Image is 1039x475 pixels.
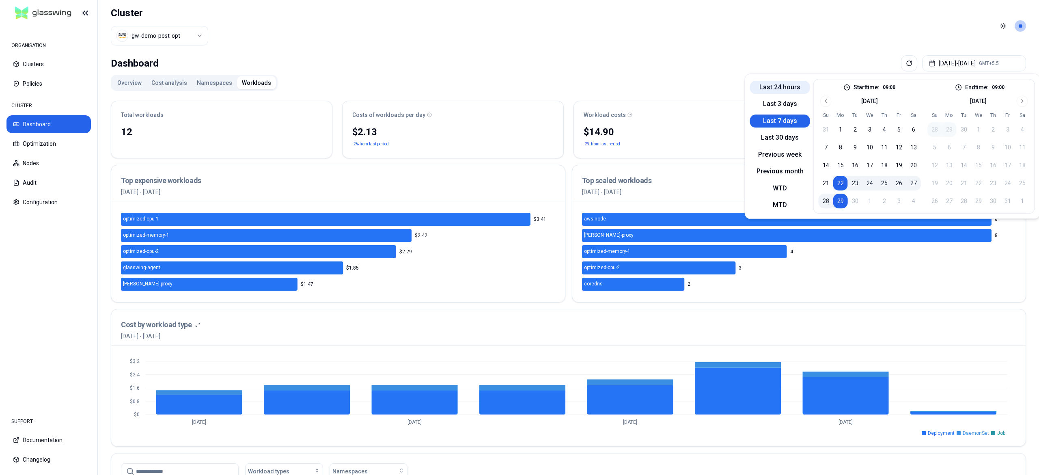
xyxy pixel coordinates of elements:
[1017,95,1028,107] button: Go to next month
[6,193,91,211] button: Configuration
[862,122,877,137] button: 3
[877,176,892,190] button: 25
[352,125,554,138] div: $2.13
[848,140,862,155] button: 9
[892,112,906,119] th: Friday
[970,97,987,105] div: [DATE]
[997,430,1005,436] span: Job
[584,125,785,138] div: $14.90
[833,112,848,119] th: Monday
[147,76,192,89] button: Cost analysis
[862,176,877,190] button: 24
[820,95,832,107] button: Go to previous month
[582,175,1016,186] h3: Top scaled workloads
[584,111,785,119] div: Workload costs
[819,140,833,155] button: 7
[892,176,906,190] button: 26
[6,97,91,114] div: CLUSTER
[854,84,879,90] label: Start time:
[819,176,833,190] button: 21
[118,32,126,40] img: aws
[963,430,989,436] span: DaemonSet
[942,122,957,137] button: 29
[927,122,942,137] button: 28
[906,122,921,137] button: 6
[848,176,862,190] button: 23
[965,84,989,90] label: End time:
[6,55,91,73] button: Clusters
[130,385,140,391] tspan: $1.6
[6,135,91,153] button: Optimization
[906,112,921,119] th: Saturday
[130,358,140,364] tspan: $3.2
[848,158,862,173] button: 16
[121,188,555,196] p: [DATE] - [DATE]
[750,182,810,195] button: WTD
[1000,112,1015,119] th: Friday
[819,158,833,173] button: 14
[112,76,147,89] button: Overview
[862,158,877,173] button: 17
[906,140,921,155] button: 13
[237,76,276,89] button: Workloads
[819,122,833,137] button: 31
[906,158,921,173] button: 20
[121,125,322,138] div: 12
[111,6,208,19] h1: Cluster
[992,84,1005,91] p: 09:00
[922,55,1026,71] button: [DATE]-[DATE]GMT+5.5
[862,140,877,155] button: 10
[121,175,555,186] h3: Top expensive workloads
[877,112,892,119] th: Thursday
[819,194,833,208] button: 28
[883,84,895,91] p: 09:00
[750,199,810,212] button: MTD
[892,158,906,173] button: 19
[6,413,91,430] div: SUPPORT
[906,176,921,190] button: 27
[6,154,91,172] button: Nodes
[750,98,810,111] button: Last 3 days
[892,140,906,155] button: 12
[833,140,848,155] button: 8
[986,112,1000,119] th: Thursday
[111,26,208,45] button: Select a value
[6,75,91,93] button: Policies
[979,60,999,67] span: GMT+5.5
[584,140,620,148] p: -2% from last period
[928,430,955,436] span: Deployment
[750,165,810,178] button: Previous month
[130,399,140,404] tspan: $0.8
[927,112,942,119] th: Sunday
[407,419,422,425] tspan: [DATE]
[6,451,91,469] button: Changelog
[134,412,140,417] tspan: $0
[848,122,862,137] button: 2
[750,81,810,94] button: Last 24 hours
[192,76,237,89] button: Namespaces
[877,122,892,137] button: 4
[839,419,853,425] tspan: [DATE]
[833,176,848,190] button: 22
[121,111,322,119] div: Total workloads
[750,148,810,161] button: Previous week
[877,140,892,155] button: 11
[352,111,554,119] div: Costs of workloads per day
[111,55,159,71] div: Dashboard
[121,319,192,330] h3: Cost by workload type
[6,431,91,449] button: Documentation
[1015,112,1030,119] th: Saturday
[862,112,877,119] th: Wednesday
[833,194,848,208] button: 29
[6,37,91,54] div: ORGANISATION
[971,112,986,119] th: Wednesday
[750,132,810,145] button: Last 30 days
[623,419,637,425] tspan: [DATE]
[582,188,1016,196] p: [DATE] - [DATE]
[942,112,957,119] th: Monday
[833,158,848,173] button: 15
[130,372,140,378] tspan: $2.4
[6,115,91,133] button: Dashboard
[957,112,971,119] th: Tuesday
[352,140,389,148] p: -2% from last period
